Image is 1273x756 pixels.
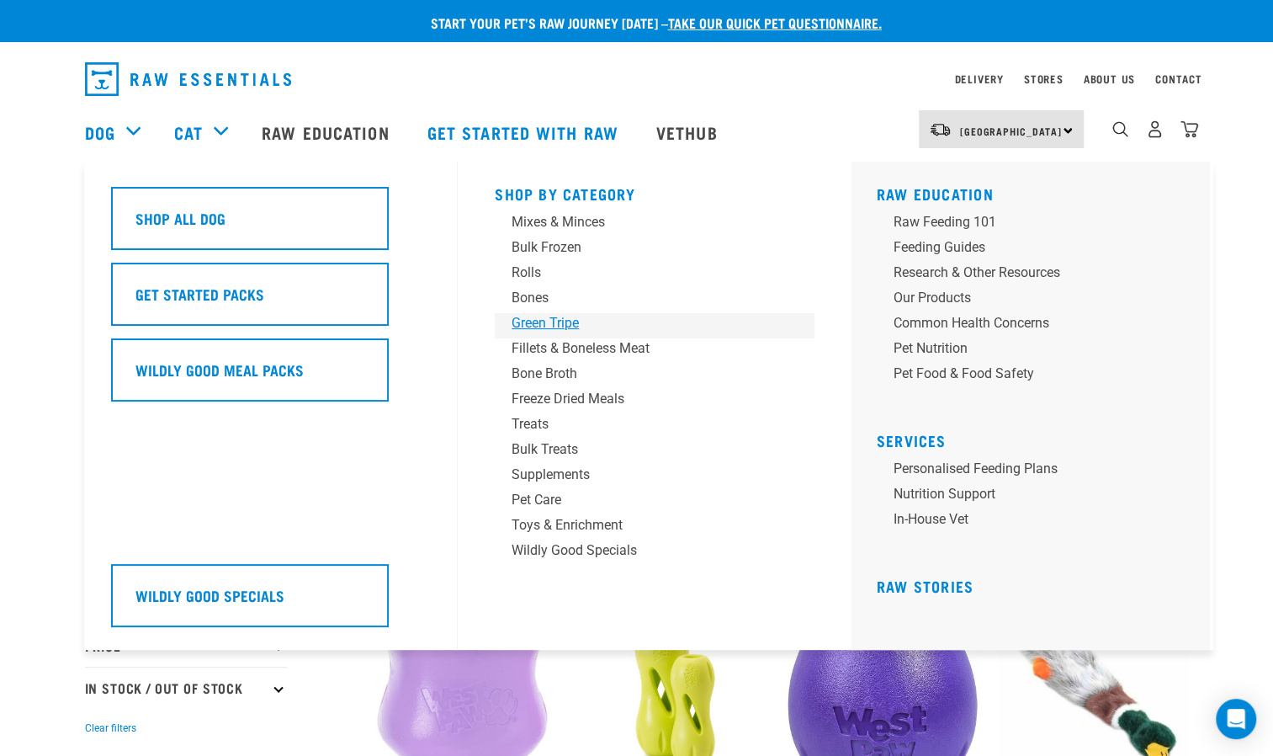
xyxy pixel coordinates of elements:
[639,98,739,166] a: Vethub
[894,237,1156,258] div: Feeding Guides
[894,364,1156,384] div: Pet Food & Food Safety
[85,667,287,709] p: In Stock / Out Of Stock
[135,207,225,229] h5: Shop All Dog
[877,432,1196,445] h5: Services
[135,359,304,381] h5: Wildly Good Meal Packs
[512,338,774,359] div: Fillets & Boneless Meat
[495,389,814,414] a: Freeze Dried Meals
[135,584,284,606] h5: Wildly Good Specials
[929,122,952,137] img: van-moving.png
[495,414,814,439] a: Treats
[512,540,774,561] div: Wildly Good Specials
[512,465,774,485] div: Supplements
[1180,120,1198,138] img: home-icon@2x.png
[877,237,1196,263] a: Feeding Guides
[495,313,814,338] a: Green Tripe
[960,128,1062,134] span: [GEOGRAPHIC_DATA]
[495,237,814,263] a: Bulk Frozen
[1155,76,1202,82] a: Contact
[111,338,431,414] a: Wildly Good Meal Packs
[495,465,814,490] a: Supplements
[495,212,814,237] a: Mixes & Minces
[512,364,774,384] div: Bone Broth
[668,19,882,26] a: take our quick pet questionnaire.
[877,263,1196,288] a: Research & Other Resources
[877,459,1196,484] a: Personalised Feeding Plans
[877,509,1196,535] a: In-house vet
[495,288,814,313] a: Bones
[495,263,814,288] a: Rolls
[512,237,774,258] div: Bulk Frozen
[512,212,774,232] div: Mixes & Minces
[894,212,1156,232] div: Raw Feeding 101
[174,120,203,145] a: Cat
[245,98,410,166] a: Raw Education
[111,187,431,263] a: Shop All Dog
[411,98,639,166] a: Get started with Raw
[512,313,774,333] div: Green Tripe
[512,414,774,434] div: Treats
[894,288,1156,308] div: Our Products
[894,338,1156,359] div: Pet Nutrition
[495,490,814,515] a: Pet Care
[512,263,774,283] div: Rolls
[877,288,1196,313] a: Our Products
[495,439,814,465] a: Bulk Treats
[85,721,136,736] button: Clear filters
[72,56,1202,103] nav: dropdown navigation
[894,313,1156,333] div: Common Health Concerns
[495,515,814,540] a: Toys & Enrichment
[894,263,1156,283] div: Research & Other Resources
[877,338,1196,364] a: Pet Nutrition
[512,389,774,409] div: Freeze Dried Meals
[495,338,814,364] a: Fillets & Boneless Meat
[877,484,1196,509] a: Nutrition Support
[1112,121,1128,137] img: home-icon-1@2x.png
[512,439,774,460] div: Bulk Treats
[495,540,814,566] a: Wildly Good Specials
[111,564,431,640] a: Wildly Good Specials
[512,515,774,535] div: Toys & Enrichment
[1024,76,1063,82] a: Stores
[1083,76,1134,82] a: About Us
[512,288,774,308] div: Bones
[495,364,814,389] a: Bone Broth
[512,490,774,510] div: Pet Care
[1216,699,1256,739] div: Open Intercom Messenger
[85,62,291,96] img: Raw Essentials Logo
[85,120,115,145] a: Dog
[135,283,264,305] h5: Get Started Packs
[877,313,1196,338] a: Common Health Concerns
[495,185,814,199] h5: Shop By Category
[877,189,994,198] a: Raw Education
[877,364,1196,389] a: Pet Food & Food Safety
[111,263,431,338] a: Get Started Packs
[877,582,973,590] a: Raw Stories
[954,76,1003,82] a: Delivery
[877,212,1196,237] a: Raw Feeding 101
[1146,120,1164,138] img: user.png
